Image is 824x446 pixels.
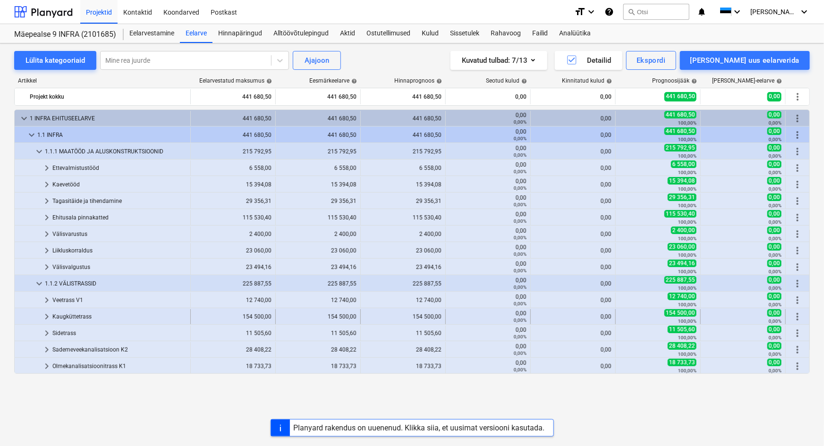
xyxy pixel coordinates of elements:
[514,185,527,191] small: 0,00%
[678,170,697,175] small: 100,00%
[664,210,697,218] span: 115 530,40
[280,165,357,171] div: 6 558,00
[767,276,782,284] span: 0,00
[678,252,697,258] small: 100,00%
[14,51,96,70] button: Lülita kategooriaid
[394,77,442,84] div: Hinnaprognoos
[41,344,52,355] span: keyboard_arrow_right
[535,89,612,104] div: 0,00
[769,319,782,324] small: 0,00%
[792,278,803,289] span: Rohkem tegevusi
[514,351,527,356] small: 0,00%
[195,198,272,204] div: 29 356,31
[535,198,612,204] div: 0,00
[664,92,697,101] span: 441 680,50
[690,54,799,67] div: [PERSON_NAME] uus eelarverida
[450,310,527,323] div: 0,00
[574,6,586,17] i: format_size
[52,177,187,192] div: Kaevetööd
[519,78,527,84] span: help
[792,344,803,355] span: Rohkem tegevusi
[41,261,52,273] span: keyboard_arrow_right
[769,352,782,357] small: 0,00%
[514,268,527,273] small: 0,00%
[769,269,782,274] small: 0,00%
[280,247,357,254] div: 23 060,00
[689,78,697,84] span: help
[678,269,697,274] small: 100,00%
[664,127,697,135] span: 441 680,50
[180,24,212,43] a: Eelarve
[769,236,782,241] small: 0,00%
[535,231,612,237] div: 0,00
[450,112,527,125] div: 0,00
[450,194,527,208] div: 0,00
[280,280,357,287] div: 225 887,55
[769,120,782,126] small: 0,00%
[195,165,272,171] div: 6 558,00
[767,127,782,135] span: 0,00
[697,6,706,17] i: notifications
[450,227,527,241] div: 0,00
[280,264,357,270] div: 23 494,16
[668,243,697,251] span: 23 060,00
[52,210,187,225] div: Ehitusala pinnakatted
[514,202,527,207] small: 0,00%
[450,145,527,158] div: 0,00
[41,295,52,306] span: keyboard_arrow_right
[199,77,272,84] div: Eelarvestatud maksumus
[212,24,268,43] a: Hinnapäringud
[18,113,30,124] span: keyboard_arrow_down
[514,318,527,323] small: 0,00%
[365,313,442,320] div: 154 500,00
[280,214,357,221] div: 115 530,40
[767,293,782,300] span: 0,00
[195,247,272,254] div: 23 060,00
[792,91,803,102] span: Rohkem tegevusi
[792,195,803,207] span: Rohkem tegevusi
[195,313,272,320] div: 154 500,00
[792,261,803,273] span: Rohkem tegevusi
[450,211,527,224] div: 0,00
[450,261,527,274] div: 0,00
[514,136,527,141] small: 0,00%
[792,113,803,124] span: Rohkem tegevusi
[365,363,442,370] div: 18 733,73
[34,278,45,289] span: keyboard_arrow_down
[450,294,527,307] div: 0,00
[767,194,782,201] span: 0,00
[769,368,782,373] small: 0,00%
[52,359,187,374] div: Olmekanalisatsioonitrass K1
[41,195,52,207] span: keyboard_arrow_right
[365,148,442,155] div: 215 792,95
[280,89,357,104] div: 441 680,50
[37,127,187,143] div: 1.1 INFRA
[678,137,697,142] small: 100,00%
[514,334,527,339] small: 0,00%
[678,120,697,126] small: 100,00%
[195,231,272,237] div: 2 400,00
[450,178,527,191] div: 0,00
[280,181,357,188] div: 15 394,08
[774,78,782,84] span: help
[769,252,782,258] small: 0,00%
[664,309,697,317] span: 154 500,00
[41,162,52,174] span: keyboard_arrow_right
[792,179,803,190] span: Rohkem tegevusi
[769,170,782,175] small: 0,00%
[52,243,187,258] div: Liikluskorraldus
[365,280,442,287] div: 225 887,55
[680,51,810,70] button: [PERSON_NAME] uus eelarverida
[628,8,635,16] span: search
[777,401,824,446] iframe: Chat Widget
[365,330,442,337] div: 11 505,60
[45,276,187,291] div: 1.1.2 VÄLISTRASSID
[280,132,357,138] div: 441 680,50
[462,54,536,67] div: Kuvatud tulbad : 7/13
[52,227,187,242] div: Välisvarustus
[514,152,527,158] small: 0,00%
[124,24,180,43] div: Eelarvestamine
[678,352,697,357] small: 100,00%
[41,311,52,322] span: keyboard_arrow_right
